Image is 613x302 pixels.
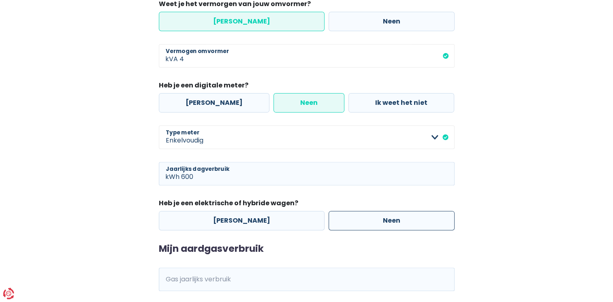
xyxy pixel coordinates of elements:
h2: Mijn aardgasverbruik [159,243,455,255]
label: [PERSON_NAME] [159,12,325,31]
label: Neen [329,12,455,31]
label: Neen [273,93,344,113]
label: Ik weet het niet [348,93,454,113]
label: [PERSON_NAME] [159,93,269,113]
label: Neen [329,211,455,230]
span: kWh [159,162,181,185]
span: kWh [159,268,181,291]
legend: Heb je een elektrische of hybride wagen? [159,198,455,211]
label: [PERSON_NAME] [159,211,325,230]
span: kVA [159,44,179,68]
legend: Heb je een digitale meter? [159,81,455,93]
